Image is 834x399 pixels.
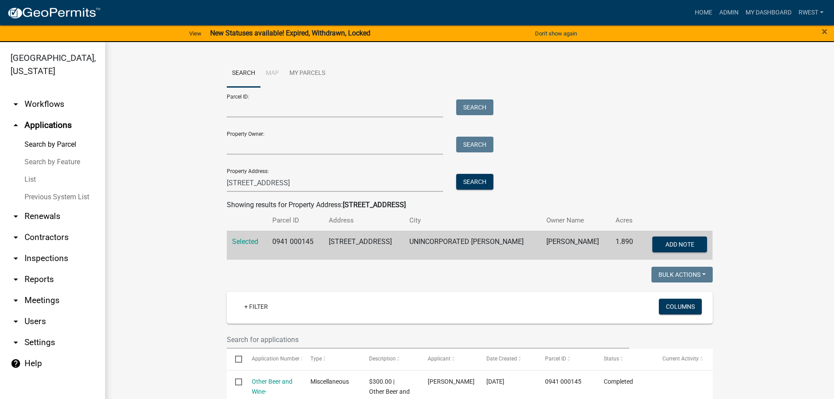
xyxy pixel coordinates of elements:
[610,231,641,260] td: 1.890
[284,60,331,88] a: My Parcels
[186,26,205,41] a: View
[324,231,404,260] td: [STREET_ADDRESS]
[795,4,827,21] a: rwest
[227,349,243,370] datatable-header-cell: Select
[595,349,654,370] datatable-header-cell: Status
[456,174,493,190] button: Search
[11,232,21,243] i: arrow_drop_down
[456,137,493,152] button: Search
[227,60,260,88] a: Search
[545,378,581,385] span: 0941 000145
[343,201,406,209] strong: [STREET_ADDRESS]
[210,29,370,37] strong: New Statuses available! Expired, Withdrawn, Locked
[267,231,324,260] td: 0941 000145
[541,210,610,231] th: Owner Name
[361,349,419,370] datatable-header-cell: Description
[267,210,324,231] th: Parcel ID
[665,240,694,247] span: Add Note
[302,349,361,370] datatable-header-cell: Type
[541,231,610,260] td: [PERSON_NAME]
[232,237,258,246] a: Selected
[11,295,21,306] i: arrow_drop_down
[662,356,699,362] span: Current Activity
[456,99,493,115] button: Search
[478,349,537,370] datatable-header-cell: Date Created
[404,231,541,260] td: UNINCORPORATED [PERSON_NAME]
[11,211,21,222] i: arrow_drop_down
[822,26,827,37] button: Close
[652,237,707,252] button: Add Note
[324,210,404,231] th: Address
[716,4,742,21] a: Admin
[227,331,630,349] input: Search for applications
[11,253,21,264] i: arrow_drop_down
[11,120,21,131] i: arrow_drop_up
[310,356,322,362] span: Type
[11,99,21,109] i: arrow_drop_down
[252,356,299,362] span: Application Number
[404,210,541,231] th: City
[610,210,641,231] th: Acres
[651,267,713,282] button: Bulk Actions
[545,356,566,362] span: Parcel ID
[486,378,504,385] span: 02/24/2022
[691,4,716,21] a: Home
[537,349,595,370] datatable-header-cell: Parcel ID
[11,316,21,327] i: arrow_drop_down
[604,378,633,385] span: Completed
[822,25,827,38] span: ×
[243,349,302,370] datatable-header-cell: Application Number
[11,358,21,369] i: help
[486,356,517,362] span: Date Created
[428,378,475,385] span: Dana Kennedy
[604,356,619,362] span: Status
[310,378,349,385] span: Miscellaneous
[659,299,702,314] button: Columns
[237,299,275,314] a: + Filter
[419,349,478,370] datatable-header-cell: Applicant
[531,26,581,41] button: Don't show again
[227,200,713,210] div: Showing results for Property Address:
[742,4,795,21] a: My Dashboard
[11,337,21,348] i: arrow_drop_down
[428,356,450,362] span: Applicant
[11,274,21,285] i: arrow_drop_down
[654,349,713,370] datatable-header-cell: Current Activity
[369,356,396,362] span: Description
